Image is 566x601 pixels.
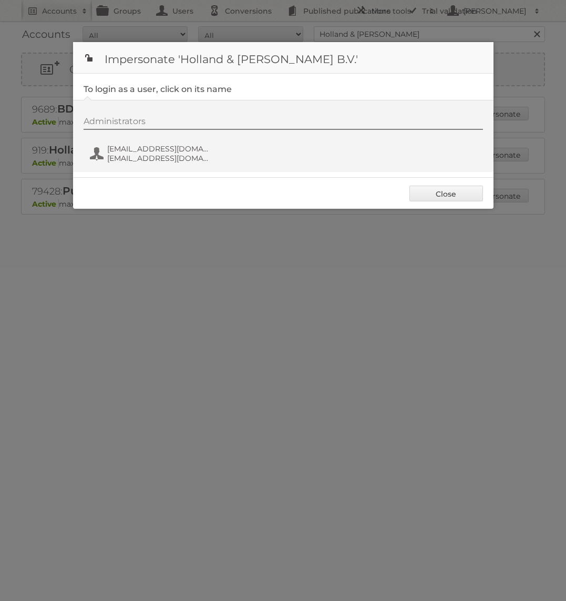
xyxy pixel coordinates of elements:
button: [EMAIL_ADDRESS][DOMAIN_NAME] [EMAIL_ADDRESS][DOMAIN_NAME] [89,143,212,164]
h1: Impersonate 'Holland & [PERSON_NAME] B.V.' [73,42,493,74]
div: Administrators [84,116,483,130]
span: [EMAIL_ADDRESS][DOMAIN_NAME] [107,154,209,163]
a: Close [409,186,483,201]
span: [EMAIL_ADDRESS][DOMAIN_NAME] [107,144,209,154]
legend: To login as a user, click on its name [84,84,232,94]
